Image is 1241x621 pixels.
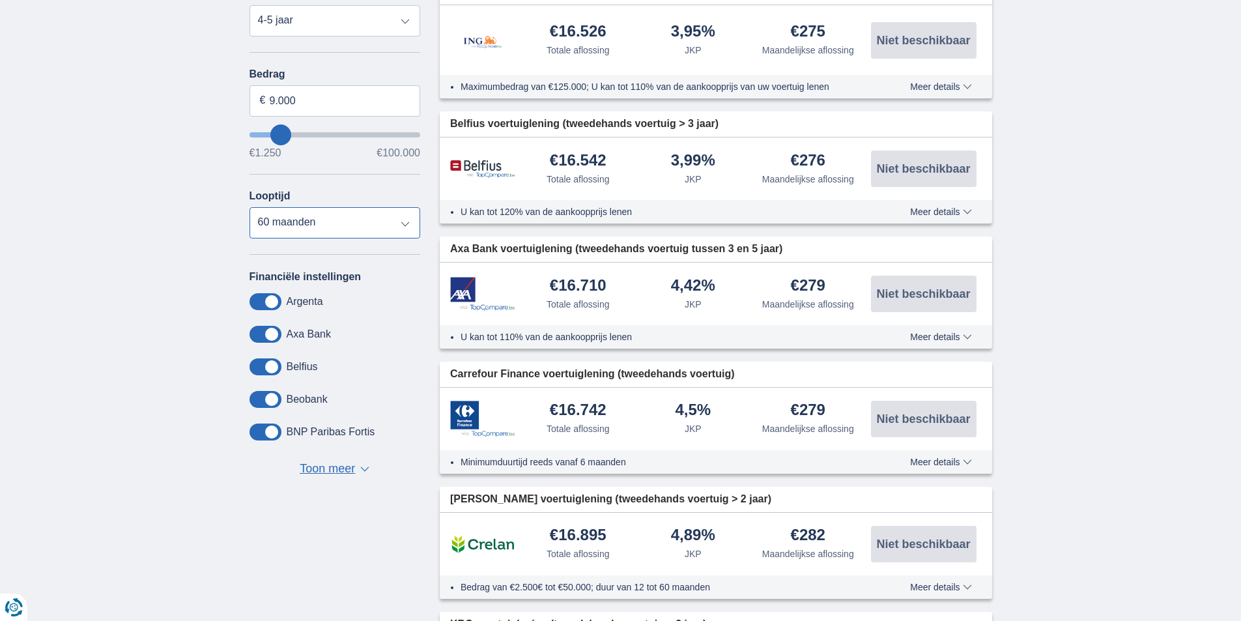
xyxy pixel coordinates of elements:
[900,582,981,592] button: Meer details
[450,367,735,382] span: Carrefour Finance voertuiglening (tweedehands voertuig)
[791,402,825,420] div: €279
[377,148,420,158] span: €100.000
[871,151,977,187] button: Niet beschikbaar
[287,426,375,438] label: BNP Paribas Fortis
[685,422,702,435] div: JKP
[671,152,715,170] div: 3,99%
[250,190,291,202] label: Looptijd
[762,547,854,560] div: Maandelijkse aflossing
[910,457,971,467] span: Meer details
[685,298,702,311] div: JKP
[685,44,702,57] div: JKP
[287,361,318,373] label: Belfius
[550,278,606,295] div: €16.710
[250,68,421,80] label: Bedrag
[287,394,328,405] label: Beobank
[871,526,977,562] button: Niet beschikbaar
[876,288,970,300] span: Niet beschikbaar
[685,547,702,560] div: JKP
[547,547,610,560] div: Totale aflossing
[296,460,373,478] button: Toon meer ▼
[461,205,863,218] li: U kan tot 120% van de aankoopprijs lenen
[250,148,281,158] span: €1.250
[871,22,977,59] button: Niet beschikbaar
[791,23,825,41] div: €275
[791,278,825,295] div: €279
[762,298,854,311] div: Maandelijkse aflossing
[260,93,266,108] span: €
[876,35,970,46] span: Niet beschikbaar
[671,278,715,295] div: 4,42%
[547,44,610,57] div: Totale aflossing
[671,23,715,41] div: 3,95%
[876,413,970,425] span: Niet beschikbaar
[287,296,323,308] label: Argenta
[871,401,977,437] button: Niet beschikbaar
[671,527,715,545] div: 4,89%
[287,328,331,340] label: Axa Bank
[461,80,863,93] li: Maximumbedrag van €125.000; U kan tot 110% van de aankoopprijs van uw voertuig lenen
[876,538,970,550] span: Niet beschikbaar
[791,152,825,170] div: €276
[450,401,515,437] img: product.pl.alt Carrefour Finance
[910,82,971,91] span: Meer details
[910,207,971,216] span: Meer details
[360,467,369,472] span: ▼
[450,242,782,257] span: Axa Bank voertuiglening (tweedehands voertuig tussen 3 en 5 jaar)
[685,173,702,186] div: JKP
[450,18,515,62] img: product.pl.alt ING
[550,527,606,545] div: €16.895
[461,330,863,343] li: U kan tot 110% van de aankoopprijs lenen
[550,23,606,41] div: €16.526
[900,332,981,342] button: Meer details
[450,160,515,179] img: product.pl.alt Belfius
[547,298,610,311] div: Totale aflossing
[762,422,854,435] div: Maandelijkse aflossing
[461,455,863,469] li: Minimumduurtijd reeds vanaf 6 maanden
[450,117,719,132] span: Belfius voertuiglening (tweedehands voertuig > 3 jaar)
[300,461,355,478] span: Toon meer
[250,271,362,283] label: Financiële instellingen
[910,583,971,592] span: Meer details
[550,152,606,170] div: €16.542
[547,173,610,186] div: Totale aflossing
[450,492,771,507] span: [PERSON_NAME] voertuiglening (tweedehands voertuig > 2 jaar)
[762,44,854,57] div: Maandelijkse aflossing
[791,527,825,545] div: €282
[900,207,981,217] button: Meer details
[876,163,970,175] span: Niet beschikbaar
[461,581,863,594] li: Bedrag van €2.500€ tot €50.000; duur van 12 tot 60 maanden
[547,422,610,435] div: Totale aflossing
[550,402,606,420] div: €16.742
[450,277,515,311] img: product.pl.alt Axa Bank
[675,402,711,420] div: 4,5%
[450,528,515,560] img: product.pl.alt Crelan
[910,332,971,341] span: Meer details
[250,132,421,137] input: wantToBorrow
[762,173,854,186] div: Maandelijkse aflossing
[900,81,981,92] button: Meer details
[871,276,977,312] button: Niet beschikbaar
[900,457,981,467] button: Meer details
